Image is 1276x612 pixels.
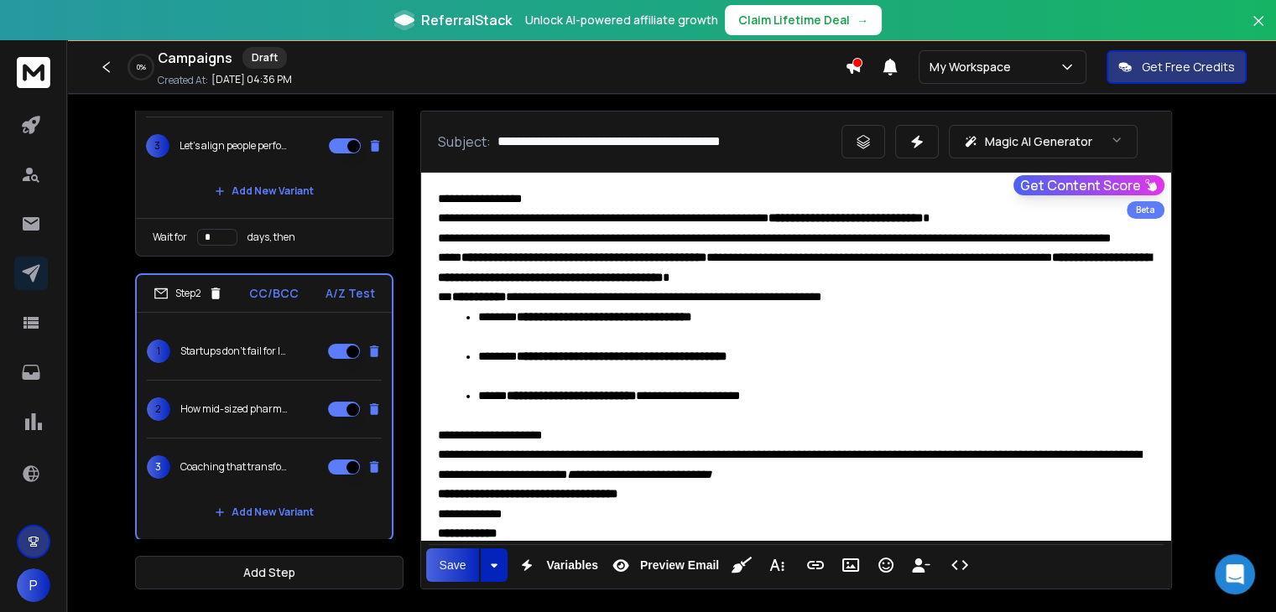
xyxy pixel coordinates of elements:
p: My Workspace [930,59,1018,75]
p: Startups don’t fail for lack of ideas — they fail for wrong hires [180,345,288,358]
span: 1 [147,340,170,363]
p: How mid-sized pharma firms grew sales productivity by 28% [180,402,288,416]
div: Draft [242,47,287,69]
button: Add Step [135,556,404,589]
button: P [17,568,50,602]
button: Close banner [1247,10,1269,50]
span: Preview Email [637,558,722,573]
span: 2 [147,397,170,421]
span: 3 [146,134,169,158]
p: Magic AI Generator [985,133,1092,150]
button: Add New Variant [201,174,327,208]
p: Unlock AI-powered affiliate growth [525,12,718,29]
button: Insert Unsubscribe Link [905,548,937,582]
button: Emoticons [870,548,902,582]
button: Magic AI Generator [949,125,1138,158]
button: Code View [944,548,976,582]
button: Claim Lifetime Deal→ [725,5,882,35]
span: ReferralStack [421,10,512,30]
button: Variables [511,548,602,582]
div: Open Intercom Messenger [1215,554,1255,594]
p: Coaching that transforms C-suite performance [180,460,288,474]
p: Let’s align people performance with business outcomes [180,139,287,153]
p: [DATE] 04:36 PM [211,73,292,86]
button: Clean HTML [726,548,758,582]
button: Get Free Credits [1107,50,1247,84]
p: Get Free Credits [1142,59,1235,75]
button: Insert Link (Ctrl+K) [799,548,831,582]
p: A/Z Test [326,285,375,302]
button: Preview Email [605,548,722,582]
p: Created At: [158,74,208,87]
p: Wait for [153,231,187,244]
button: More Text [761,548,793,582]
span: → [857,12,868,29]
div: Beta [1127,201,1164,219]
p: days, then [247,231,295,244]
button: Get Content Score [1013,175,1164,195]
h1: Campaigns [158,48,232,68]
li: Step2CC/BCCA/Z Test1Startups don’t fail for lack of ideas — they fail for wrong hires2How mid-siz... [135,273,393,541]
button: Save [426,548,480,582]
span: 3 [147,455,170,479]
button: Insert Image (Ctrl+P) [835,548,867,582]
p: CC/BCC [249,285,299,302]
p: Subject: [438,132,491,152]
div: Step 2 [154,286,223,301]
p: 0 % [137,62,146,72]
button: Add New Variant [201,495,327,529]
span: Variables [543,558,602,573]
